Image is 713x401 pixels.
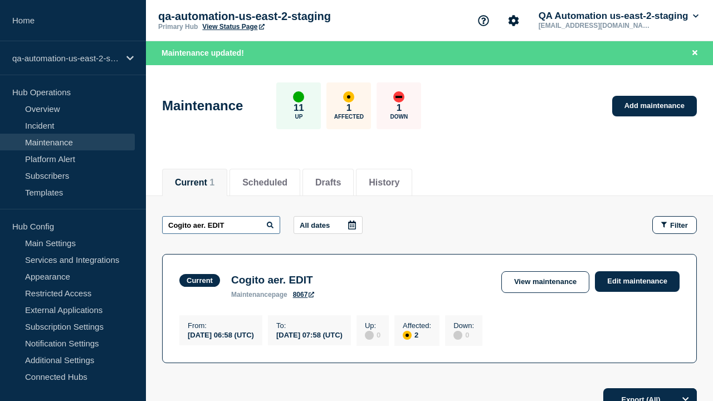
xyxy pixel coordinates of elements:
div: 0 [453,330,474,340]
p: 11 [294,102,304,114]
div: [DATE] 06:58 (UTC) [188,330,254,339]
a: View maintenance [501,271,589,293]
p: All dates [300,221,330,229]
button: Account settings [502,9,525,32]
a: Edit maintenance [595,271,680,292]
button: History [369,178,399,188]
div: disabled [365,331,374,340]
div: disabled [453,331,462,340]
div: affected [403,331,412,340]
h1: Maintenance [162,98,243,114]
p: Up : [365,321,380,330]
p: 1 [397,102,402,114]
div: 0 [365,330,380,340]
span: 1 [209,178,214,187]
p: From : [188,321,254,330]
button: Close banner [688,47,702,60]
input: Search maintenances [162,216,280,234]
p: To : [276,321,343,330]
div: [DATE] 07:58 (UTC) [276,330,343,339]
p: qa-automation-us-east-2-staging [158,10,381,23]
span: Filter [670,221,688,229]
button: Current 1 [175,178,214,188]
h3: Cogito aer. EDIT [231,274,314,286]
p: qa-automation-us-east-2-staging [12,53,119,63]
div: Current [187,276,213,285]
p: page [231,291,287,299]
div: up [293,91,304,102]
a: Add maintenance [612,96,697,116]
button: Support [472,9,495,32]
span: Maintenance updated! [162,48,244,57]
a: 8067 [293,291,315,299]
p: Affected : [403,321,431,330]
p: Down [390,114,408,120]
p: Down : [453,321,474,330]
div: affected [343,91,354,102]
p: [EMAIL_ADDRESS][DOMAIN_NAME] [536,22,652,30]
a: View Status Page [202,23,264,31]
button: QA Automation us-east-2-staging [536,11,701,22]
p: Affected [334,114,364,120]
div: 2 [403,330,431,340]
button: Scheduled [242,178,287,188]
div: down [393,91,404,102]
button: Filter [652,216,697,234]
span: maintenance [231,291,272,299]
p: Primary Hub [158,23,198,31]
p: Up [295,114,302,120]
button: All dates [294,216,363,234]
button: Drafts [315,178,341,188]
p: 1 [346,102,351,114]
